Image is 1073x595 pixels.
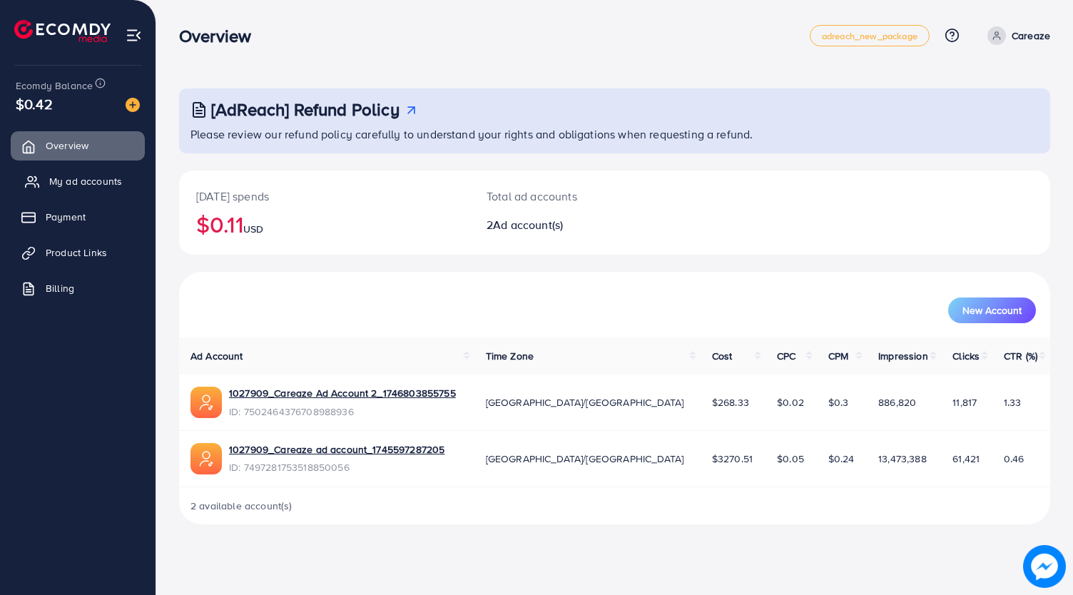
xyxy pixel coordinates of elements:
img: ic-ads-acc.e4c84228.svg [190,443,222,474]
p: Total ad accounts [487,188,670,205]
span: Overview [46,138,88,153]
span: 0.46 [1004,452,1024,466]
img: image [126,98,140,112]
span: New Account [962,305,1022,315]
span: Ad Account [190,349,243,363]
img: image [1023,545,1066,588]
span: $0.42 [16,93,53,114]
p: Please review our refund policy carefully to understand your rights and obligations when requesti... [190,126,1042,143]
span: CPC [777,349,795,363]
span: ID: 7502464376708988936 [229,405,456,419]
span: ID: 7497281753518850056 [229,460,444,474]
button: New Account [948,297,1036,323]
span: Payment [46,210,86,224]
h3: Overview [179,26,263,46]
img: ic-ads-acc.e4c84228.svg [190,387,222,418]
span: Clicks [952,349,980,363]
span: 11,817 [952,395,977,410]
span: 2 available account(s) [190,499,293,513]
span: USD [243,222,263,236]
span: $0.3 [828,395,849,410]
a: 1027909_Careaze ad account_1745597287205 [229,442,444,457]
span: 61,421 [952,452,980,466]
span: adreach_new_package [822,31,917,41]
a: adreach_new_package [810,25,930,46]
a: My ad accounts [11,167,145,195]
h2: 2 [487,218,670,232]
span: Cost [712,349,733,363]
span: CTR (%) [1004,349,1037,363]
a: Product Links [11,238,145,267]
a: Billing [11,274,145,302]
span: CPM [828,349,848,363]
span: 1.33 [1004,395,1022,410]
span: $0.24 [828,452,855,466]
span: Ad account(s) [493,217,563,233]
img: logo [14,20,111,42]
span: Billing [46,281,74,295]
img: menu [126,27,142,44]
span: 13,473,388 [878,452,927,466]
span: $268.33 [712,395,749,410]
h2: $0.11 [196,210,452,238]
span: $0.02 [777,395,804,410]
a: 1027909_Careaze Ad Account 2_1746803855755 [229,386,456,400]
span: Product Links [46,245,107,260]
a: Overview [11,131,145,160]
p: [DATE] spends [196,188,452,205]
span: Ecomdy Balance [16,78,93,93]
h3: [AdReach] Refund Policy [211,99,400,120]
a: Payment [11,203,145,231]
span: $3270.51 [712,452,753,466]
span: 886,820 [878,395,916,410]
span: [GEOGRAPHIC_DATA]/[GEOGRAPHIC_DATA] [486,395,684,410]
span: $0.05 [777,452,804,466]
span: Time Zone [486,349,534,363]
span: My ad accounts [49,174,122,188]
p: Careaze [1012,27,1050,44]
span: [GEOGRAPHIC_DATA]/[GEOGRAPHIC_DATA] [486,452,684,466]
span: Impression [878,349,928,363]
a: Careaze [982,26,1050,45]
